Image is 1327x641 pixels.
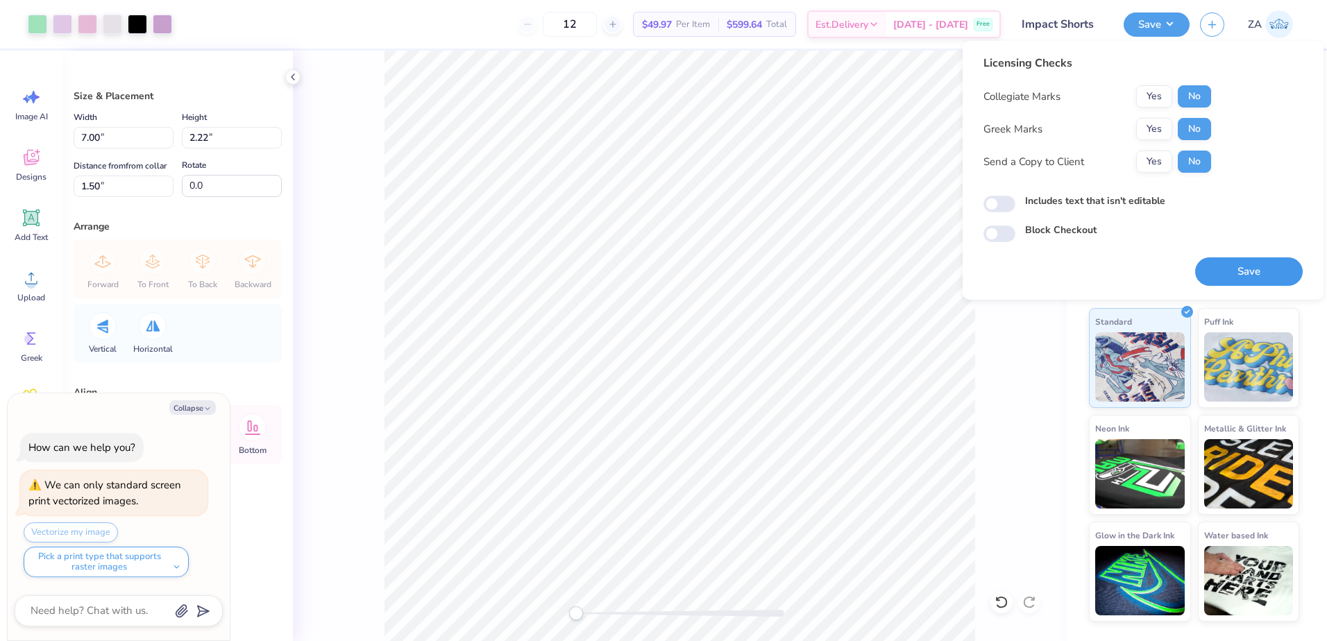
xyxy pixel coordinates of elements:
[983,55,1211,71] div: Licensing Checks
[28,478,181,508] div: We can only standard screen print vectorized images.
[1095,332,1185,402] img: Standard
[1195,257,1303,286] button: Save
[815,17,868,32] span: Est. Delivery
[569,606,583,620] div: Accessibility label
[1095,528,1174,542] span: Glow in the Dark Ink
[1136,85,1172,108] button: Yes
[543,12,597,37] input: – –
[182,109,207,126] label: Height
[1136,151,1172,173] button: Yes
[977,19,990,29] span: Free
[1204,314,1233,329] span: Puff Ink
[16,171,47,182] span: Designs
[983,154,1084,170] div: Send a Copy to Client
[74,219,282,234] div: Arrange
[1204,421,1286,436] span: Metallic & Glitter Ink
[28,441,135,454] div: How can we help you?
[1265,10,1293,38] img: Zuriel Alaba
[1242,10,1299,38] a: ZA
[1204,332,1294,402] img: Puff Ink
[676,17,710,32] span: Per Item
[1095,439,1185,508] img: Neon Ink
[766,17,787,32] span: Total
[24,547,189,577] button: Pick a print type that supports raster images
[1204,528,1268,542] span: Water based Ink
[983,89,1060,105] div: Collegiate Marks
[983,121,1042,137] div: Greek Marks
[21,352,42,364] span: Greek
[727,17,762,32] span: $599.64
[1204,439,1294,508] img: Metallic & Glitter Ink
[239,445,267,456] span: Bottom
[17,292,45,303] span: Upload
[1248,17,1262,33] span: ZA
[74,109,97,126] label: Width
[1124,12,1190,37] button: Save
[1025,223,1097,237] label: Block Checkout
[1136,118,1172,140] button: Yes
[1178,151,1211,173] button: No
[1095,546,1185,615] img: Glow in the Dark Ink
[74,157,167,174] label: Distance from from collar
[74,385,282,400] div: Align
[893,17,968,32] span: [DATE] - [DATE]
[1095,421,1129,436] span: Neon Ink
[642,17,672,32] span: $49.97
[1204,546,1294,615] img: Water based Ink
[15,111,48,122] span: Image AI
[1095,314,1132,329] span: Standard
[1178,85,1211,108] button: No
[169,400,216,415] button: Collapse
[133,343,173,354] span: Horizontal
[1011,10,1113,38] input: Untitled Design
[182,157,206,173] label: Rotate
[74,89,282,103] div: Size & Placement
[15,232,48,243] span: Add Text
[1025,194,1165,208] label: Includes text that isn't editable
[89,343,117,354] span: Vertical
[1178,118,1211,140] button: No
